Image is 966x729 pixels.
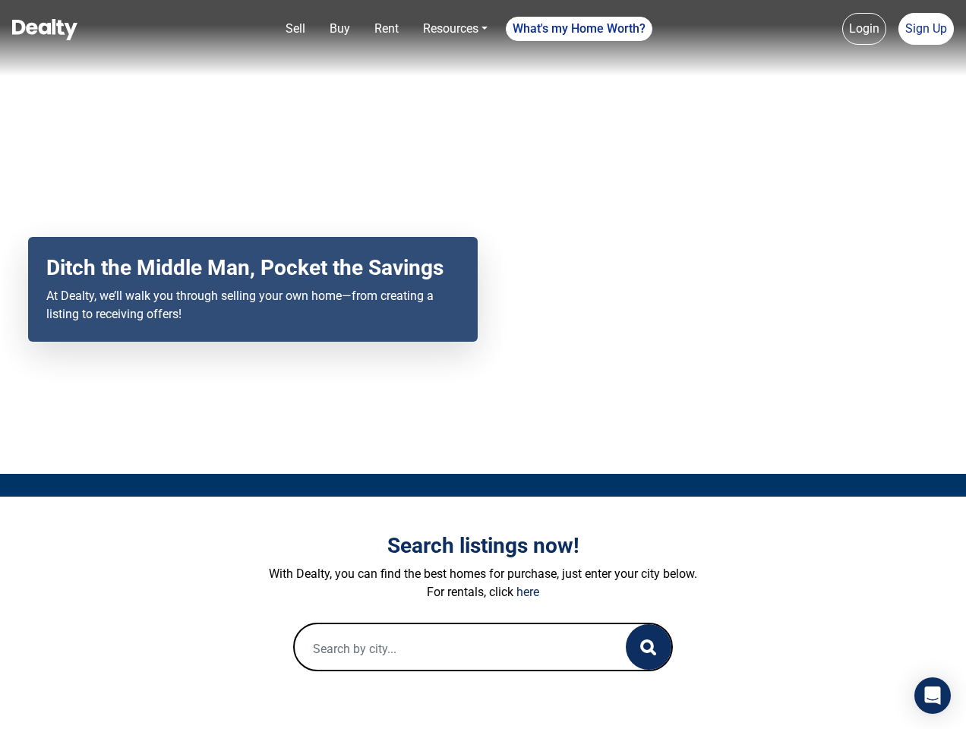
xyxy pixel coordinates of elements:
[324,14,356,44] a: Buy
[46,287,459,323] p: At Dealty, we’ll walk you through selling your own home—from creating a listing to receiving offers!
[279,14,311,44] a: Sell
[842,13,886,45] a: Login
[12,19,77,40] img: Dealty - Buy, Sell & Rent Homes
[46,255,459,281] h2: Ditch the Middle Man, Pocket the Savings
[62,583,904,601] p: For rentals, click
[516,585,539,599] a: here
[62,565,904,583] p: With Dealty, you can find the best homes for purchase, just enter your city below.
[898,13,954,45] a: Sign Up
[914,677,951,714] div: Open Intercom Messenger
[368,14,405,44] a: Rent
[417,14,494,44] a: Resources
[506,17,652,41] a: What's my Home Worth?
[62,533,904,559] h3: Search listings now!
[295,624,595,673] input: Search by city...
